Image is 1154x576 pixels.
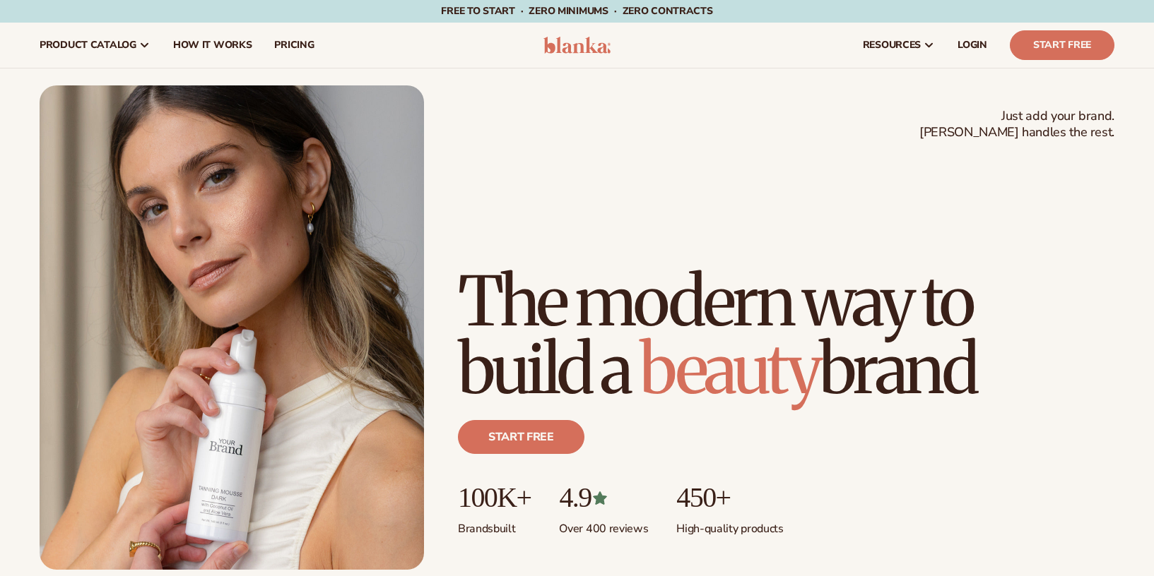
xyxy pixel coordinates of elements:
span: product catalog [40,40,136,51]
span: How It Works [173,40,252,51]
p: Brands built [458,513,531,536]
p: 450+ [676,482,783,513]
a: How It Works [162,23,264,68]
span: LOGIN [958,40,987,51]
span: resources [863,40,921,51]
a: pricing [263,23,325,68]
a: product catalog [28,23,162,68]
h1: The modern way to build a brand [458,268,1114,403]
a: LOGIN [946,23,999,68]
span: Just add your brand. [PERSON_NAME] handles the rest. [919,108,1114,141]
span: pricing [274,40,314,51]
p: High-quality products [676,513,783,536]
p: Over 400 reviews [559,513,648,536]
img: logo [543,37,611,54]
a: Start free [458,420,584,454]
span: beauty [640,327,819,412]
span: Free to start · ZERO minimums · ZERO contracts [441,4,712,18]
img: Female holding tanning mousse. [40,85,424,570]
p: 4.9 [559,482,648,513]
p: 100K+ [458,482,531,513]
a: Start Free [1010,30,1114,60]
a: resources [852,23,946,68]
